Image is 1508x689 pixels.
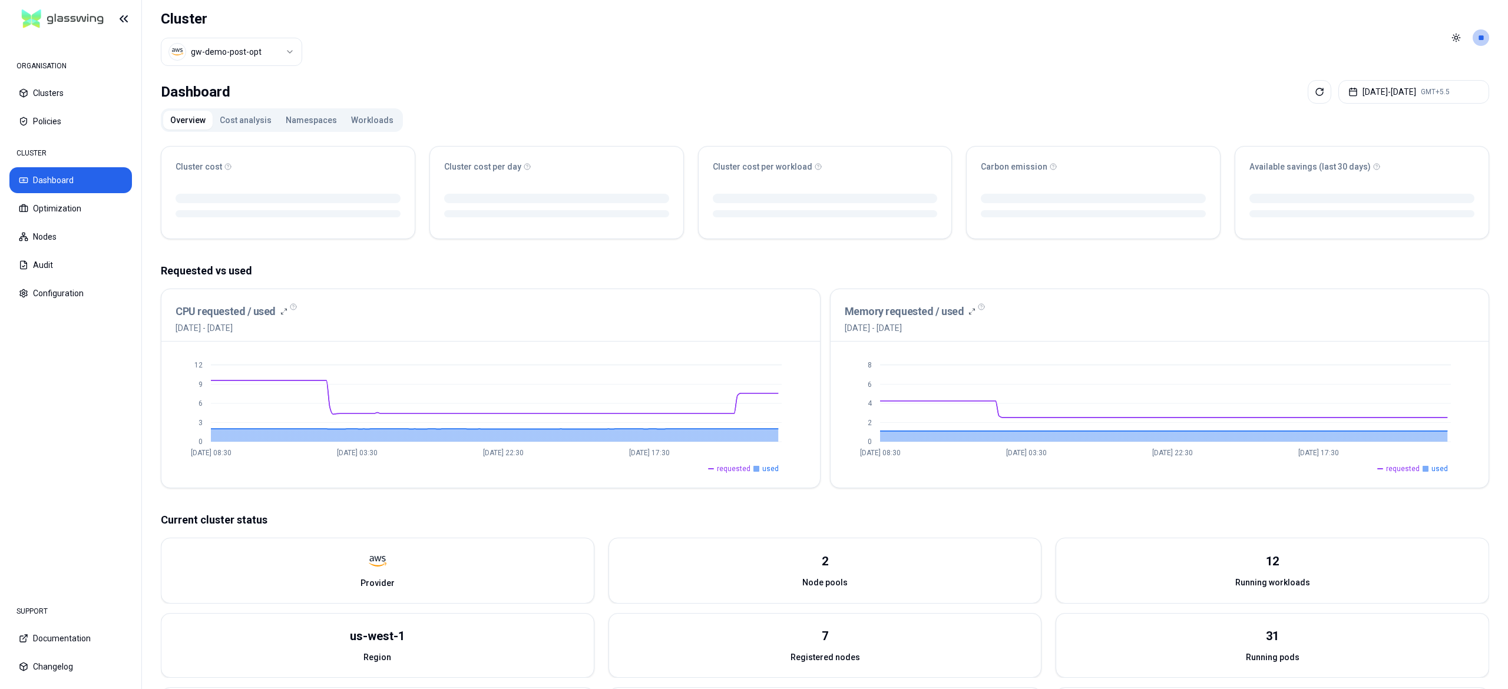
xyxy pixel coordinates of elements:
[713,161,938,173] div: Cluster cost per workload
[868,380,872,389] tspan: 6
[369,552,386,570] img: aws
[1338,80,1489,104] button: [DATE]-[DATE]GMT+5.5
[1266,553,1279,569] div: 12
[822,553,828,569] div: 2
[868,438,872,446] tspan: 0
[822,628,828,644] div: 7
[9,599,132,623] div: SUPPORT
[483,449,524,457] tspan: [DATE] 22:30
[363,651,391,663] span: Region
[337,449,378,457] tspan: [DATE] 03:30
[199,380,203,389] tspan: 9
[344,111,401,130] button: Workloads
[176,303,276,320] h3: CPU requested / used
[9,196,132,221] button: Optimization
[279,111,344,130] button: Namespaces
[1249,161,1474,173] div: Available savings (last 30 days)
[981,161,1206,173] div: Carbon emission
[176,322,287,334] span: [DATE] - [DATE]
[1421,87,1450,97] span: GMT+5.5
[762,464,779,473] span: used
[868,419,872,427] tspan: 2
[9,654,132,680] button: Changelog
[199,438,203,446] tspan: 0
[176,161,401,173] div: Cluster cost
[717,464,750,473] span: requested
[1246,651,1299,663] span: Running pods
[1266,628,1279,644] div: 31
[9,80,132,106] button: Clusters
[161,38,302,66] button: Select a value
[791,651,860,663] span: Registered nodes
[163,111,213,130] button: Overview
[1006,449,1046,457] tspan: [DATE] 03:30
[868,399,872,408] tspan: 4
[845,303,964,320] h3: Memory requested / used
[859,449,900,457] tspan: [DATE] 08:30
[191,449,232,457] tspan: [DATE] 08:30
[199,419,203,427] tspan: 3
[350,628,405,644] div: us-west-1
[161,512,1489,528] p: Current cluster status
[194,361,203,369] tspan: 12
[9,625,132,651] button: Documentation
[1152,449,1192,457] tspan: [DATE] 22:30
[171,46,183,58] img: aws
[191,46,262,58] div: gw-demo-post-opt
[9,252,132,278] button: Audit
[1298,449,1338,457] tspan: [DATE] 17:30
[1235,577,1310,588] span: Running workloads
[9,54,132,78] div: ORGANISATION
[9,224,132,250] button: Nodes
[9,141,132,165] div: CLUSTER
[199,399,203,408] tspan: 6
[868,361,872,369] tspan: 8
[213,111,279,130] button: Cost analysis
[161,9,302,28] h1: Cluster
[9,280,132,306] button: Configuration
[444,161,669,173] div: Cluster cost per day
[9,108,132,134] button: Policies
[1431,464,1448,473] span: used
[629,449,670,457] tspan: [DATE] 17:30
[802,577,848,588] span: Node pools
[1386,464,1420,473] span: requested
[361,577,395,589] span: Provider
[17,5,108,33] img: GlassWing
[161,263,1489,279] p: Requested vs used
[9,167,132,193] button: Dashboard
[161,80,230,104] div: Dashboard
[845,322,976,334] span: [DATE] - [DATE]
